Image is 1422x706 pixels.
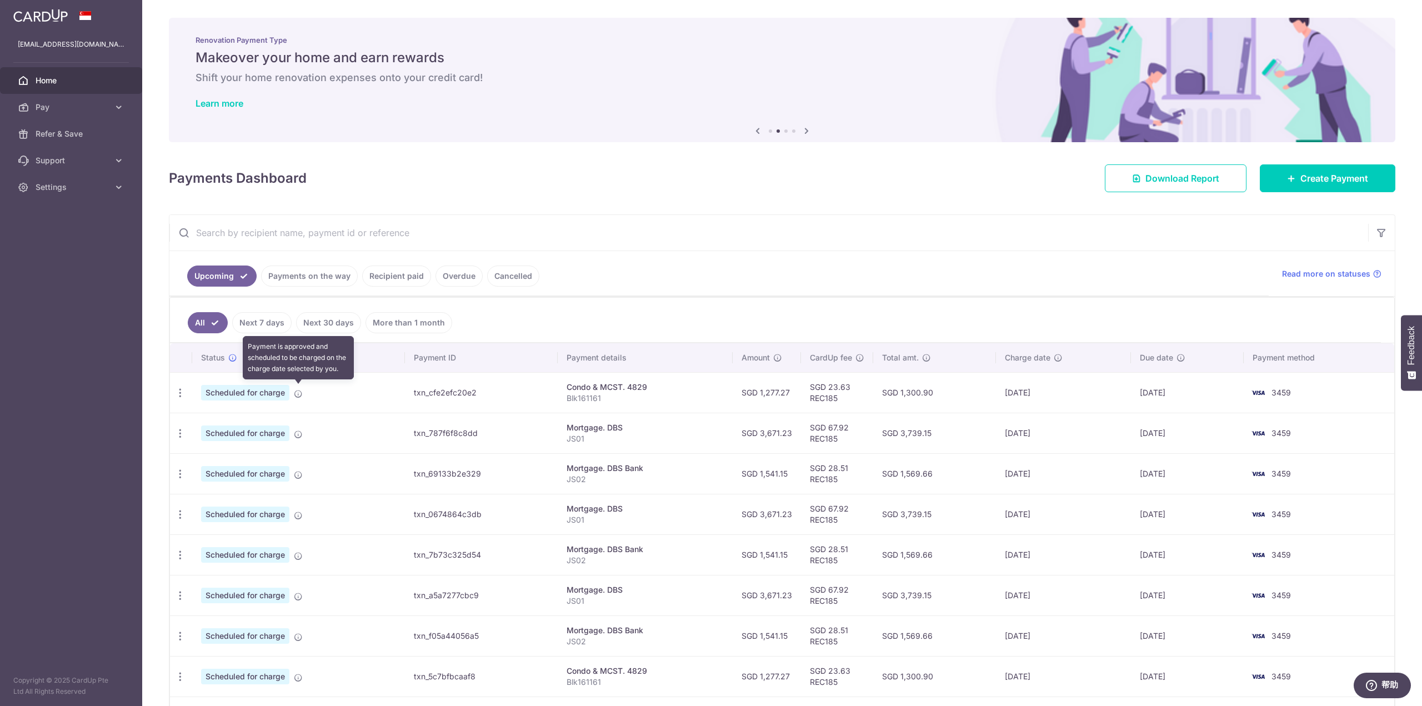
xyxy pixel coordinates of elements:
[36,182,109,193] span: Settings
[36,102,109,113] span: Pay
[733,534,801,575] td: SGD 1,541.15
[567,544,724,555] div: Mortgage. DBS Bank
[1247,508,1269,521] img: Bank Card
[405,534,558,575] td: txn_7b73c325d54
[873,575,996,615] td: SGD 3,739.15
[196,36,1369,44] p: Renovation Payment Type
[362,266,431,287] a: Recipient paid
[196,71,1369,84] h6: Shift your home renovation expenses onto your credit card!
[365,312,452,333] a: More than 1 month
[996,656,1130,697] td: [DATE]
[243,336,354,379] div: Payment is approved and scheduled to be charged on the charge date selected by you.
[996,575,1130,615] td: [DATE]
[1131,453,1244,494] td: [DATE]
[405,343,558,372] th: Payment ID
[873,656,996,697] td: SGD 1,300.90
[1271,631,1291,640] span: 3459
[873,453,996,494] td: SGD 1,569.66
[1353,673,1411,700] iframe: 打开一个小组件，您可以在其中找到更多信息
[733,575,801,615] td: SGD 3,671.23
[1401,315,1422,390] button: Feedback - Show survey
[1131,494,1244,534] td: [DATE]
[1282,268,1381,279] a: Read more on statuses
[405,413,558,453] td: txn_787f6f8c8dd
[201,385,289,400] span: Scheduled for charge
[18,39,124,50] p: [EMAIL_ADDRESS][DOMAIN_NAME]
[1271,672,1291,681] span: 3459
[567,595,724,607] p: JS01
[1247,386,1269,399] img: Bank Card
[201,547,289,563] span: Scheduled for charge
[733,453,801,494] td: SGD 1,541.15
[567,463,724,474] div: Mortgage. DBS Bank
[801,575,873,615] td: SGD 67.92 REC185
[801,534,873,575] td: SGD 28.51 REC185
[1131,615,1244,656] td: [DATE]
[996,494,1130,534] td: [DATE]
[742,352,770,363] span: Amount
[1271,388,1291,397] span: 3459
[405,656,558,697] td: txn_5c7bfbcaaf8
[188,312,228,333] a: All
[1247,467,1269,480] img: Bank Card
[733,413,801,453] td: SGD 3,671.23
[1406,326,1416,365] span: Feedback
[801,413,873,453] td: SGD 67.92 REC185
[36,75,109,86] span: Home
[169,18,1395,142] img: Renovation banner
[567,514,724,525] p: JS01
[1140,352,1173,363] span: Due date
[405,615,558,656] td: txn_f05a44056a5
[567,393,724,404] p: Blk161161
[1131,656,1244,697] td: [DATE]
[1005,352,1050,363] span: Charge date
[36,155,109,166] span: Support
[996,453,1130,494] td: [DATE]
[1247,589,1269,602] img: Bank Card
[1247,548,1269,562] img: Bank Card
[1247,629,1269,643] img: Bank Card
[996,615,1130,656] td: [DATE]
[567,503,724,514] div: Mortgage. DBS
[1271,509,1291,519] span: 3459
[201,628,289,644] span: Scheduled for charge
[435,266,483,287] a: Overdue
[567,625,724,636] div: Mortgage. DBS Bank
[882,352,919,363] span: Total amt.
[187,266,257,287] a: Upcoming
[201,466,289,482] span: Scheduled for charge
[1131,575,1244,615] td: [DATE]
[1247,670,1269,683] img: Bank Card
[1131,534,1244,575] td: [DATE]
[1244,343,1394,372] th: Payment method
[13,9,68,22] img: CardUp
[733,494,801,534] td: SGD 3,671.23
[1271,469,1291,478] span: 3459
[1282,268,1370,279] span: Read more on statuses
[201,425,289,441] span: Scheduled for charge
[405,494,558,534] td: txn_0674864c3db
[558,343,733,372] th: Payment details
[405,575,558,615] td: txn_a5a7277cbc9
[810,352,852,363] span: CardUp fee
[733,656,801,697] td: SGD 1,277.27
[1145,172,1219,185] span: Download Report
[261,266,358,287] a: Payments on the way
[36,128,109,139] span: Refer & Save
[201,588,289,603] span: Scheduled for charge
[801,494,873,534] td: SGD 67.92 REC185
[801,453,873,494] td: SGD 28.51 REC185
[1131,413,1244,453] td: [DATE]
[873,494,996,534] td: SGD 3,739.15
[996,372,1130,413] td: [DATE]
[1260,164,1395,192] a: Create Payment
[801,656,873,697] td: SGD 23.63 REC185
[1271,590,1291,600] span: 3459
[196,49,1369,67] h5: Makeover your home and earn rewards
[567,665,724,677] div: Condo & MCST. 4829
[873,615,996,656] td: SGD 1,569.66
[1271,550,1291,559] span: 3459
[567,555,724,566] p: JS02
[1247,427,1269,440] img: Bank Card
[1105,164,1246,192] a: Download Report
